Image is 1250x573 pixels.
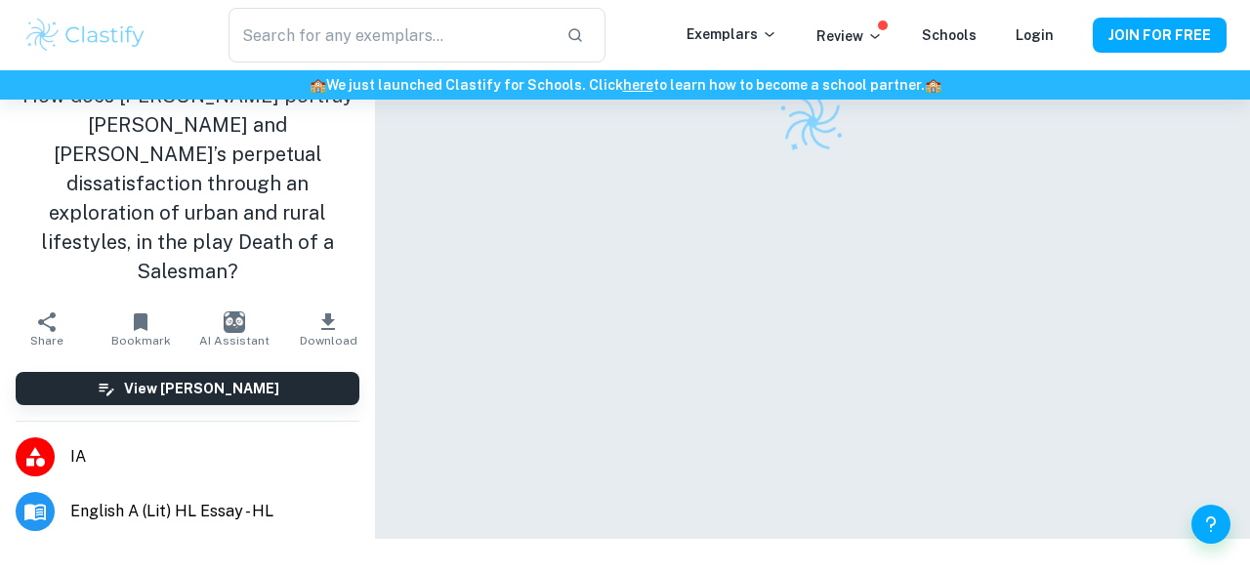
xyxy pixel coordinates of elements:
[199,334,270,348] span: AI Assistant
[623,77,653,93] a: here
[16,81,359,286] h1: How does [PERSON_NAME] portray [PERSON_NAME] and [PERSON_NAME]’s perpetual dissatisfaction throug...
[70,445,359,469] span: IA
[771,80,855,165] img: Clastify logo
[16,372,359,405] button: View [PERSON_NAME]
[224,311,245,333] img: AI Assistant
[94,302,187,356] button: Bookmark
[111,334,171,348] span: Bookmark
[187,302,281,356] button: AI Assistant
[281,302,375,356] button: Download
[23,16,147,55] img: Clastify logo
[687,23,777,45] p: Exemplars
[816,25,883,47] p: Review
[124,378,279,399] h6: View [PERSON_NAME]
[300,334,357,348] span: Download
[1093,18,1227,53] button: JOIN FOR FREE
[1016,27,1054,43] a: Login
[70,500,359,523] span: English A (Lit) HL Essay - HL
[30,334,63,348] span: Share
[1191,505,1230,544] button: Help and Feedback
[922,27,977,43] a: Schools
[229,8,551,62] input: Search for any exemplars...
[925,77,941,93] span: 🏫
[4,74,1246,96] h6: We just launched Clastify for Schools. Click to learn how to become a school partner.
[310,77,326,93] span: 🏫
